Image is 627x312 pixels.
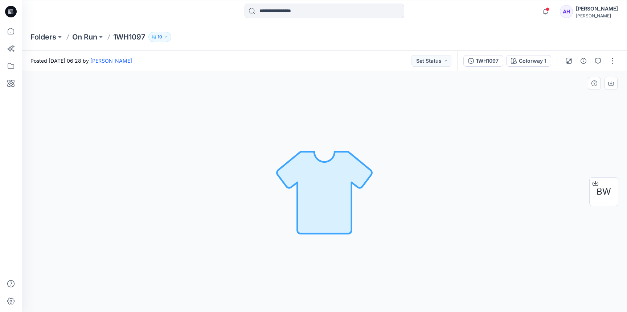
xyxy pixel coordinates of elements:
a: [PERSON_NAME] [90,58,132,64]
div: 1WH1097 [476,57,499,65]
img: No Outline [274,141,375,242]
a: On Run [72,32,97,42]
span: BW [597,185,611,198]
a: Folders [30,32,56,42]
p: 1WH1097 [113,32,146,42]
span: Posted [DATE] 06:28 by [30,57,132,65]
button: 1WH1097 [463,55,503,67]
div: AH [560,5,573,18]
button: Details [578,55,589,67]
p: 10 [157,33,162,41]
button: Colorway 1 [506,55,551,67]
div: [PERSON_NAME] [576,4,618,13]
div: [PERSON_NAME] [576,13,618,18]
button: 10 [148,32,171,42]
div: Colorway 1 [519,57,546,65]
